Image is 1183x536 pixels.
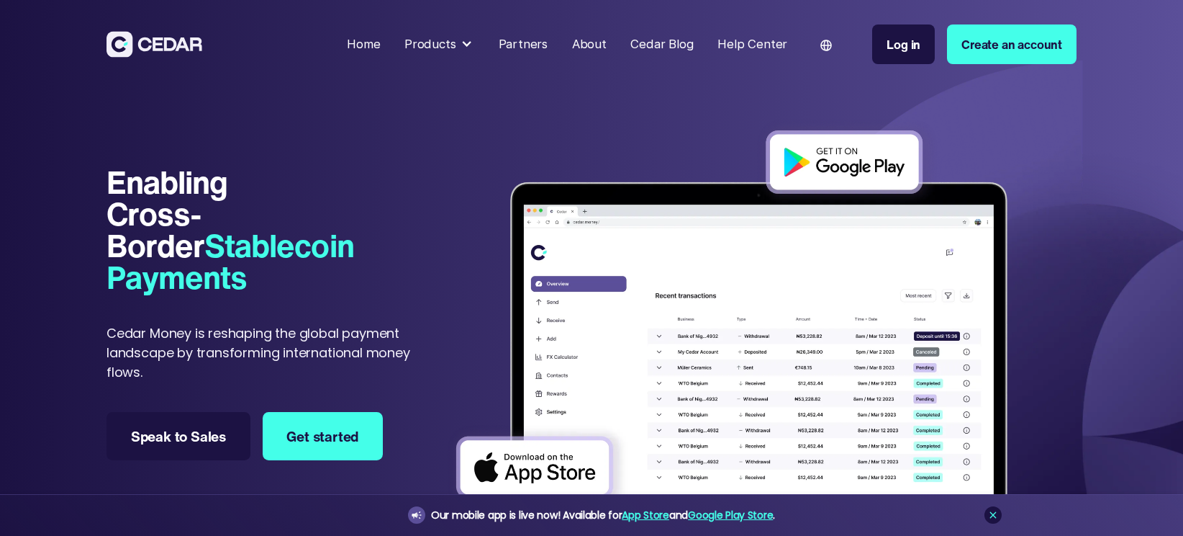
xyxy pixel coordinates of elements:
[399,29,481,59] div: Products
[341,28,386,61] a: Home
[106,412,250,460] a: Speak to Sales
[717,35,787,53] div: Help Center
[492,28,553,61] a: Partners
[820,40,832,51] img: world icon
[688,508,773,522] a: Google Play Store
[431,506,775,524] div: Our mobile app is live now! Available for and .
[404,35,456,53] div: Products
[630,35,693,53] div: Cedar Blog
[572,35,607,53] div: About
[106,222,354,300] span: Stablecoin Payments
[347,35,380,53] div: Home
[947,24,1077,64] a: Create an account
[106,323,441,382] p: Cedar Money is reshaping the global payment landscape by transforming international money flows.
[106,166,307,292] h1: Enabling Cross-Border
[566,28,612,61] a: About
[411,509,422,521] img: announcement
[263,412,383,460] a: Get started
[625,28,699,61] a: Cedar Blog
[887,35,920,53] div: Log in
[872,24,935,64] a: Log in
[712,28,794,61] a: Help Center
[622,508,668,522] a: App Store
[499,35,548,53] div: Partners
